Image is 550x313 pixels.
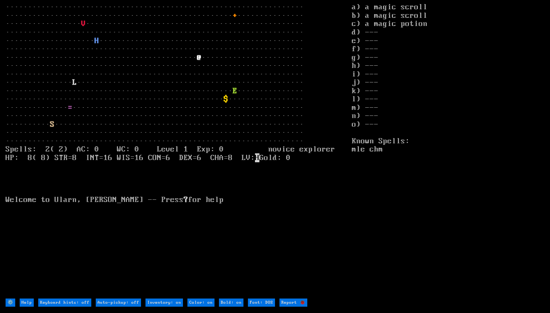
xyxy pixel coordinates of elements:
font: $ [224,95,228,104]
input: Color: on [187,299,215,307]
font: E [233,87,237,95]
input: Help [20,299,34,307]
font: S [50,120,55,129]
larn: ··································································· ·····························... [6,3,352,297]
input: Font: DOS [248,299,275,307]
input: Keyboard hints: off [38,299,91,307]
font: + [233,11,237,20]
stats: a) a magic scroll b) a magic scroll c) a magic potion d) --- e) --- f) --- g) --- h) --- i) --- j... [352,3,544,297]
font: H [95,36,99,45]
input: Report 🐞 [279,299,307,307]
font: @ [197,53,202,62]
font: L [72,78,77,87]
input: ⚙️ [6,299,15,307]
mark: H [255,153,259,162]
font: V [81,19,86,28]
input: Auto-pickup: off [96,299,141,307]
input: Inventory: on [145,299,183,307]
b: ? [184,195,188,204]
input: Bold: on [219,299,243,307]
font: = [68,103,72,112]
